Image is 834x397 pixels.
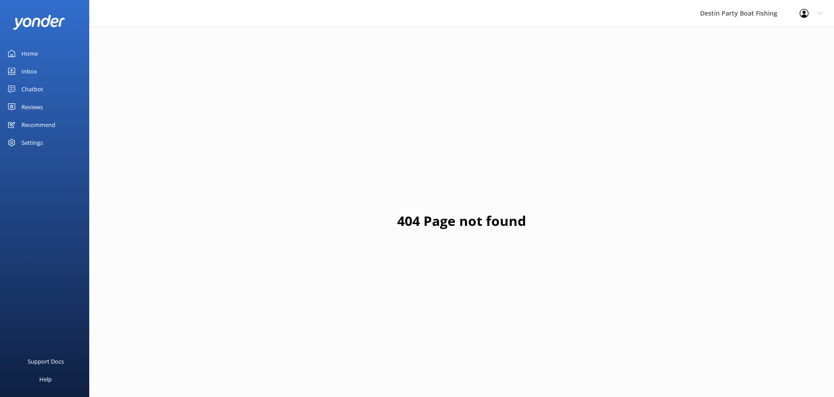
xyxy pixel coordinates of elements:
[21,98,43,116] div: Reviews
[13,15,65,29] img: yonder-white-logo.png
[21,62,37,80] div: Inbox
[28,352,64,370] div: Support Docs
[21,80,43,98] div: Chatbot
[21,134,43,151] div: Settings
[21,45,38,62] div: Home
[39,370,52,388] div: Help
[21,116,55,134] div: Recommend
[397,210,526,232] h1: 404 Page not found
